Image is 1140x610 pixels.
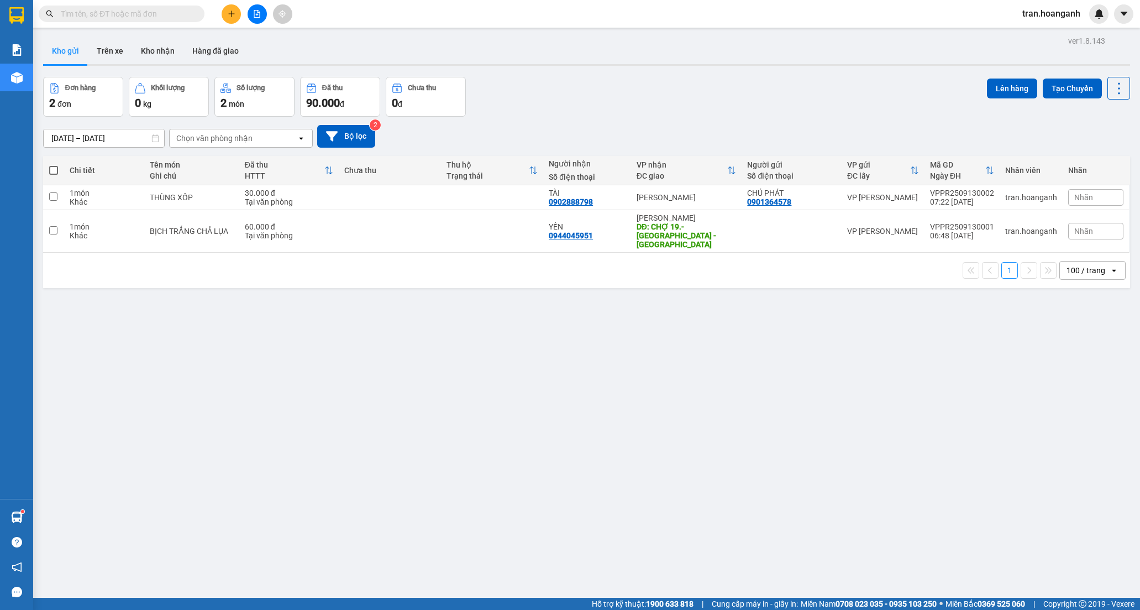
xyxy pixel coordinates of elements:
[44,129,164,147] input: Select a date range.
[1094,9,1104,19] img: icon-new-feature
[637,222,737,249] div: DĐ: CHỢ 19.-HÀM CƯỜNG -BÌNH THUẬN
[317,125,375,148] button: Bộ lọc
[930,171,985,180] div: Ngày ĐH
[549,197,593,206] div: 0902888798
[220,96,227,110] span: 2
[1119,9,1129,19] span: caret-down
[987,79,1037,98] button: Lên hàng
[1001,262,1018,279] button: 1
[370,119,381,131] sup: 2
[549,231,593,240] div: 0944045951
[637,193,737,202] div: [PERSON_NAME]
[228,10,235,18] span: plus
[322,84,343,92] div: Đã thu
[245,231,334,240] div: Tại văn phòng
[253,10,261,18] span: file-add
[245,197,334,206] div: Tại văn phòng
[306,96,340,110] span: 90.000
[150,227,234,236] div: BỊCH TRẮNG CHẢ LỤA
[637,171,728,180] div: ĐC giao
[441,156,543,185] th: Toggle SortBy
[70,197,139,206] div: Khác
[1079,600,1086,608] span: copyright
[229,100,244,108] span: món
[847,160,910,169] div: VP gửi
[1074,193,1093,202] span: Nhãn
[245,222,334,231] div: 60.000 đ
[801,598,937,610] span: Miền Nam
[1005,193,1057,202] div: tran.hoanganh
[637,213,737,222] div: [PERSON_NAME]
[143,100,151,108] span: kg
[945,598,1025,610] span: Miền Bắc
[978,599,1025,608] strong: 0369 525 060
[70,231,139,240] div: Khác
[939,602,943,606] span: ⚪️
[408,84,436,92] div: Chưa thu
[70,222,139,231] div: 1 món
[747,197,791,206] div: 0901364578
[11,44,23,56] img: solution-icon
[150,193,234,202] div: THÙNG XỐP
[842,156,924,185] th: Toggle SortBy
[279,10,286,18] span: aim
[248,4,267,24] button: file-add
[1068,35,1105,47] div: ver 1.8.143
[549,222,626,231] div: YẾN
[930,222,994,231] div: VPPR2509130001
[1110,266,1118,275] svg: open
[176,133,253,144] div: Chọn văn phòng nhận
[135,96,141,110] span: 0
[836,599,937,608] strong: 0708 023 035 - 0935 103 250
[239,156,339,185] th: Toggle SortBy
[340,100,344,108] span: đ
[9,7,24,24] img: logo-vxr
[930,160,985,169] div: Mã GD
[847,227,919,236] div: VP [PERSON_NAME]
[549,173,626,181] div: Số điện thoại
[1114,4,1133,24] button: caret-down
[70,166,139,175] div: Chi tiết
[712,598,798,610] span: Cung cấp máy in - giấy in:
[930,197,994,206] div: 07:22 [DATE]
[446,171,529,180] div: Trạng thái
[70,189,139,197] div: 1 món
[592,598,694,610] span: Hỗ trợ kỹ thuật:
[11,512,23,523] img: warehouse-icon
[702,598,703,610] span: |
[637,160,728,169] div: VP nhận
[245,160,325,169] div: Đã thu
[344,166,435,175] div: Chưa thu
[88,38,132,64] button: Trên xe
[1067,265,1105,276] div: 100 / trang
[1068,166,1123,175] div: Nhãn
[11,72,23,84] img: warehouse-icon
[1043,79,1102,98] button: Tạo Chuyến
[132,38,183,64] button: Kho nhận
[65,84,96,92] div: Đơn hàng
[747,160,836,169] div: Người gửi
[446,160,529,169] div: Thu hộ
[43,38,88,64] button: Kho gửi
[245,171,325,180] div: HTTT
[12,587,22,597] span: message
[273,4,292,24] button: aim
[930,231,994,240] div: 06:48 [DATE]
[1005,166,1057,175] div: Nhân viên
[747,171,836,180] div: Số điện thoại
[183,38,248,64] button: Hàng đã giao
[12,537,22,548] span: question-circle
[847,171,910,180] div: ĐC lấy
[1074,227,1093,236] span: Nhãn
[747,189,836,197] div: CHÚ PHÁT
[21,510,24,513] sup: 1
[43,77,123,117] button: Đơn hàng2đơn
[392,96,398,110] span: 0
[847,193,919,202] div: VP [PERSON_NAME]
[237,84,265,92] div: Số lượng
[1013,7,1089,20] span: tran.hoanganh
[222,4,241,24] button: plus
[12,562,22,572] span: notification
[549,159,626,168] div: Người nhận
[151,84,185,92] div: Khối lượng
